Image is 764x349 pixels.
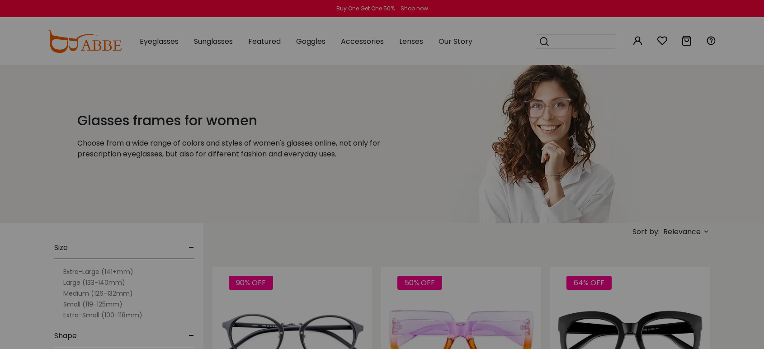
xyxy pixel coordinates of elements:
span: Shape [54,325,77,347]
label: Small (119-125mm) [63,299,123,310]
span: Sort by: [632,226,660,237]
span: Sunglasses [194,36,233,47]
p: Choose from a wide range of colors and styles of women's glasses online, not only for prescriptio... [77,138,406,160]
label: Extra-Small (100-118mm) [63,310,142,321]
span: 64% OFF [566,276,612,290]
span: Size [54,237,68,259]
span: Eyeglasses [140,36,179,47]
img: abbeglasses.com [47,30,122,53]
span: Lenses [399,36,423,47]
div: Buy One Get One 50% [336,5,395,13]
span: - [189,237,194,259]
span: - [189,325,194,347]
span: Our Story [439,36,472,47]
label: Extra-Large (141+mm) [63,266,133,277]
span: Accessories [341,36,384,47]
span: Goggles [296,36,325,47]
span: 50% OFF [397,276,442,290]
span: Relevance [663,224,701,240]
span: 90% OFF [229,276,273,290]
div: Shop now [401,5,428,13]
h1: Glasses frames for women [77,113,406,129]
label: Large (133-140mm) [63,277,125,288]
label: Medium (126-132mm) [63,288,133,299]
img: glasses frames for women [429,65,659,223]
span: Featured [248,36,281,47]
a: Shop now [396,5,428,12]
